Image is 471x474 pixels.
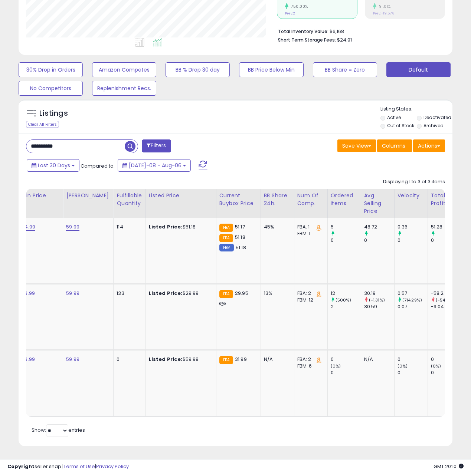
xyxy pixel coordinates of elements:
div: FBM: 12 [297,297,322,303]
div: FBA: 2 [297,356,322,363]
span: Show: entries [32,427,85,434]
div: Listed Price [149,192,213,200]
div: 0.36 [398,224,428,230]
small: FBA [219,290,233,298]
span: [DATE]-08 - Aug-06 [129,162,181,169]
div: 12 [331,290,361,297]
h5: Listings [39,108,68,119]
div: Velocity [398,192,425,200]
div: 0 [331,369,361,376]
div: 13% [264,290,288,297]
b: Short Term Storage Fees: [278,37,336,43]
b: Listed Price: [149,223,183,230]
b: Listed Price: [149,290,183,297]
div: 0 [398,237,428,244]
span: 51.18 [236,244,246,251]
label: Deactivated [423,114,451,121]
button: Default [386,62,451,77]
div: -58.2 [431,290,461,297]
div: 0 [331,356,361,363]
button: 30% Drop in Orders [19,62,83,77]
b: Listed Price: [149,356,183,363]
button: BB % Drop 30 day [166,62,230,77]
div: $51.18 [149,224,210,230]
a: 34.99 [22,223,35,231]
small: FBA [219,356,233,364]
small: (0%) [331,363,341,369]
div: 0 [117,356,140,363]
div: $29.99 [149,290,210,297]
small: (714.29%) [402,297,422,303]
span: Compared to: [81,162,115,169]
div: N/A [364,356,389,363]
button: Last 30 Days [27,159,79,172]
button: [DATE]-08 - Aug-06 [118,159,191,172]
div: 133 [117,290,140,297]
a: 29.99 [22,290,35,297]
div: 0.07 [398,303,428,310]
label: Active [387,114,401,121]
small: (500%) [336,297,351,303]
small: 750.00% [288,4,308,9]
a: Privacy Policy [96,463,129,470]
div: 5 [331,224,361,230]
span: Columns [382,142,405,149]
a: 59.99 [66,290,79,297]
div: 30.59 [364,303,394,310]
div: 0 [398,369,428,376]
div: 114 [117,224,140,230]
small: (0%) [398,363,408,369]
div: FBM: 6 [297,363,322,369]
li: $6,168 [278,26,439,35]
div: Ordered Items [331,192,358,207]
a: 59.99 [66,223,79,231]
div: 45% [264,224,288,230]
div: Min Price [22,192,60,200]
small: (-543.81%) [436,297,458,303]
a: 59.99 [66,356,79,363]
div: N/A [264,356,288,363]
small: Prev: 2 [285,11,295,16]
span: Last 30 Days [38,162,70,169]
div: FBA: 2 [297,290,322,297]
div: 2 [331,303,361,310]
a: 39.99 [22,356,35,363]
div: 0 [431,356,461,363]
b: Total Inventory Value: [278,28,328,34]
button: Amazon Competes [92,62,156,77]
p: Listing States: [380,106,452,113]
label: Out of Stock [387,122,414,129]
div: 30.19 [364,290,394,297]
button: Actions [413,139,445,152]
a: Terms of Use [63,463,95,470]
div: Displaying 1 to 3 of 3 items [383,178,445,185]
small: FBM [219,244,234,251]
div: Num of Comp. [297,192,324,207]
div: [PERSON_NAME] [66,192,110,200]
button: BB Share = Zero [313,62,377,77]
strong: Copyright [7,463,35,470]
span: 31.99 [235,356,247,363]
small: (0%) [431,363,441,369]
button: Save View [337,139,376,152]
div: Clear All Filters [26,121,59,128]
small: (-1.31%) [369,297,385,303]
span: 29.95 [235,290,248,297]
div: 0 [431,237,461,244]
small: 91.01% [376,4,391,9]
div: FBA: 1 [297,224,322,230]
small: FBA [219,234,233,242]
button: Columns [377,139,412,152]
small: FBA [219,224,233,232]
div: 51.28 [431,224,461,230]
div: Total Profit [431,192,458,207]
div: 0.57 [398,290,428,297]
button: Replenishment Recs. [92,81,156,96]
span: 51.18 [235,234,245,241]
span: $24.91 [337,36,352,43]
div: $59.98 [149,356,210,363]
small: Prev: -19.57% [373,11,394,16]
div: 0 [398,356,428,363]
div: 48.72 [364,224,394,230]
div: BB Share 24h. [264,192,291,207]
